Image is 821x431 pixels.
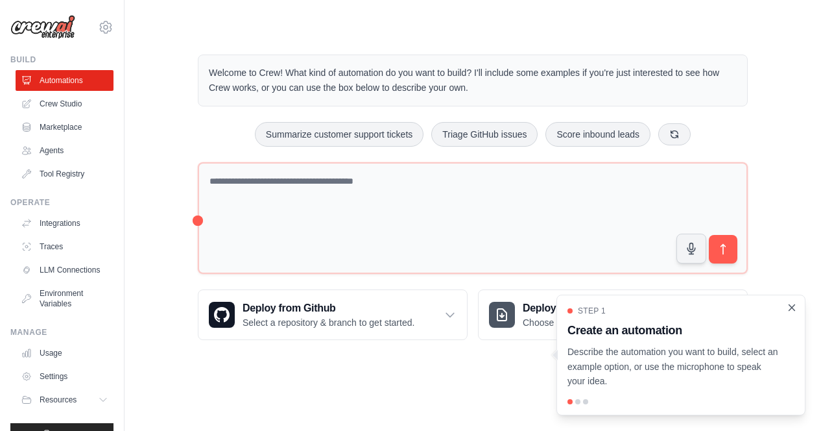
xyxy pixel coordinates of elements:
[523,316,632,329] p: Choose a zip file to upload.
[16,117,113,138] a: Marketplace
[756,369,821,431] iframe: Chat Widget
[10,15,75,40] img: Logo
[578,306,606,316] span: Step 1
[243,301,414,316] h3: Deploy from Github
[10,197,113,208] div: Operate
[16,283,113,314] a: Environment Variables
[16,140,113,161] a: Agents
[431,122,538,147] button: Triage GitHub issues
[209,66,737,95] p: Welcome to Crew! What kind of automation do you want to build? I'll include some examples if you'...
[787,302,797,313] button: Close walkthrough
[40,395,77,405] span: Resources
[16,366,113,387] a: Settings
[16,260,113,280] a: LLM Connections
[10,327,113,338] div: Manage
[523,301,632,316] h3: Deploy from zip file
[255,122,423,147] button: Summarize customer support tickets
[16,213,113,234] a: Integrations
[10,55,113,65] div: Build
[16,236,113,257] a: Traces
[567,345,779,389] p: Describe the automation you want to build, select an example option, or use the microphone to spe...
[16,164,113,184] a: Tool Registry
[545,122,650,147] button: Score inbound leads
[16,389,113,410] button: Resources
[567,321,779,339] h3: Create an automation
[16,70,113,91] a: Automations
[243,316,414,329] p: Select a repository & branch to get started.
[16,343,113,363] a: Usage
[16,93,113,114] a: Crew Studio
